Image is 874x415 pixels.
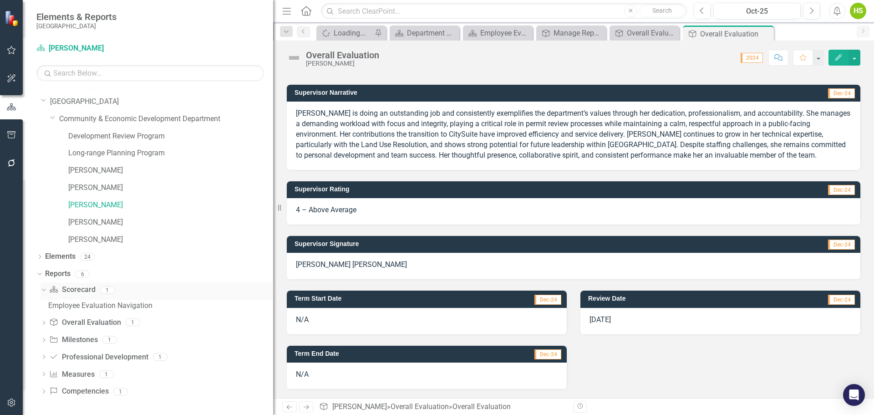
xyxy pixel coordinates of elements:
[332,402,387,411] a: [PERSON_NAME]
[319,27,372,39] a: Loading...
[5,10,20,26] img: ClearPoint Strategy
[295,350,459,357] h3: Term End Date
[465,27,530,39] a: Employee Evaluation Navigation
[46,298,273,313] a: Employee Evaluation Navigation
[713,3,801,19] button: Oct-25
[68,148,273,159] a: Long-range Planning Program
[321,3,687,19] input: Search ClearPoint...
[287,363,567,389] div: N/A
[392,27,457,39] a: Department Structure & Strategic Results
[534,295,561,305] span: Dec-24
[45,269,71,279] a: Reports
[99,370,114,378] div: 1
[36,22,117,30] small: [GEOGRAPHIC_DATA]
[113,388,128,395] div: 1
[59,114,273,124] a: Community & Economic Development Department
[828,295,855,305] span: Dec-24
[828,88,855,98] span: Dec-24
[391,402,449,411] a: Overall Evaluation
[652,7,672,14] span: Search
[100,286,115,294] div: 1
[68,165,273,176] a: [PERSON_NAME]
[534,349,561,359] span: Dec-24
[716,6,798,17] div: Oct-25
[452,402,511,411] div: Overall Evaluation
[554,27,604,39] div: Manage Reports
[295,295,463,302] h3: Term Start Date
[68,235,273,245] a: [PERSON_NAME]
[45,251,76,262] a: Elements
[295,89,684,96] h3: Supervisor Narrative
[49,285,95,295] a: Scorecard
[48,302,273,310] div: Employee Evaluation Navigation
[850,3,866,19] button: HS
[296,205,356,214] span: 4 – Above Average
[700,28,772,40] div: Overall Evaluation
[126,319,140,327] div: 1
[828,185,855,195] span: Dec-24
[612,27,677,39] a: Overall Evaluation
[334,27,372,39] div: Loading...
[49,335,97,345] a: Milestones
[295,186,667,193] h3: Supervisor Rating
[80,253,95,261] div: 24
[36,43,150,54] a: [PERSON_NAME]
[319,402,567,412] div: » »
[68,131,273,142] a: Development Review Program
[50,97,273,107] a: [GEOGRAPHIC_DATA]
[741,53,763,63] span: 2024
[153,353,168,361] div: 1
[49,318,121,328] a: Overall Evaluation
[306,50,379,60] div: Overall Evaluation
[87,81,102,88] div: 9
[539,27,604,39] a: Manage Reports
[36,11,117,22] span: Elements & Reports
[589,315,611,324] span: [DATE]
[306,60,379,67] div: [PERSON_NAME]
[287,308,567,334] div: N/A
[287,51,301,65] img: Not Defined
[49,369,94,380] a: Measures
[843,384,865,406] div: Open Intercom Messenger
[75,270,90,278] div: 6
[68,183,273,193] a: [PERSON_NAME]
[68,217,273,228] a: [PERSON_NAME]
[102,336,117,344] div: 1
[480,27,530,39] div: Employee Evaluation Navigation
[639,5,685,17] button: Search
[296,260,851,270] p: [PERSON_NAME] [PERSON_NAME]
[828,240,855,250] span: Dec-24
[49,352,148,363] a: Professional Development
[296,108,851,160] p: [PERSON_NAME] is doing an outstanding job and consistently exemplifies the department’s values th...
[407,27,457,39] div: Department Structure & Strategic Results
[588,295,742,302] h3: Review Date
[36,65,264,81] input: Search Below...
[627,27,677,39] div: Overall Evaluation
[295,241,687,247] h3: Supervisor Signature
[68,200,273,210] a: [PERSON_NAME]
[49,386,108,397] a: Competencies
